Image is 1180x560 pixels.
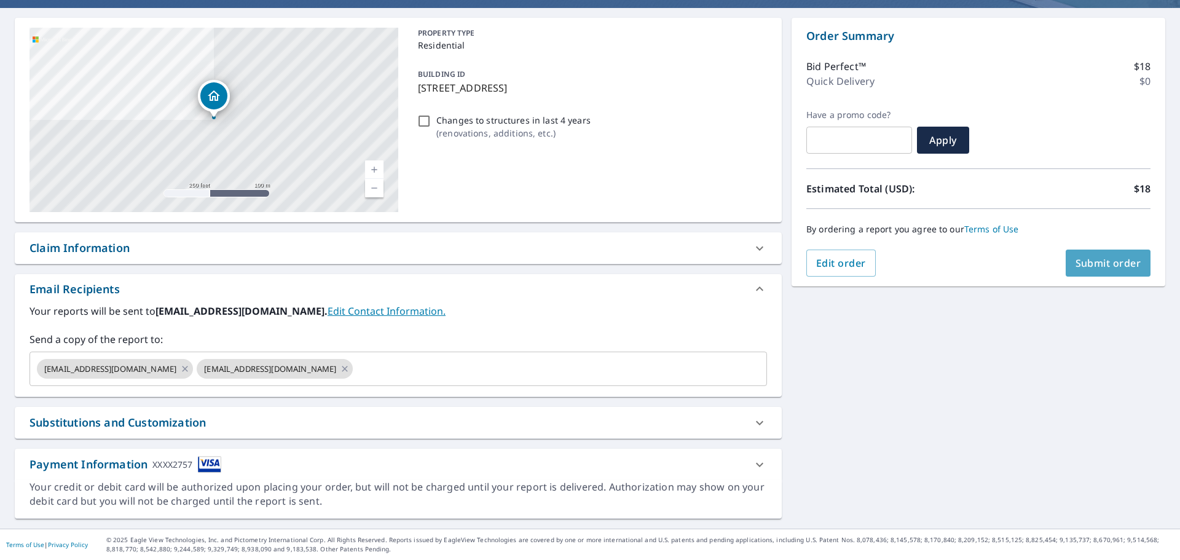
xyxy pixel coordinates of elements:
p: Changes to structures in last 4 years [436,114,591,127]
div: Claim Information [15,232,782,264]
label: Your reports will be sent to [29,304,767,318]
p: © 2025 Eagle View Technologies, Inc. and Pictometry International Corp. All Rights Reserved. Repo... [106,535,1174,554]
span: [EMAIL_ADDRESS][DOMAIN_NAME] [37,363,184,375]
div: Substitutions and Customization [15,407,782,438]
b: [EMAIL_ADDRESS][DOMAIN_NAME]. [155,304,328,318]
a: Current Level 17, Zoom In [365,160,383,179]
p: [STREET_ADDRESS] [418,81,762,95]
span: Edit order [816,256,866,270]
span: Apply [927,133,959,147]
p: Order Summary [806,28,1150,44]
div: Email Recipients [29,281,120,298]
p: $0 [1139,74,1150,89]
div: Payment InformationXXXX2757cardImage [15,449,782,480]
div: [EMAIL_ADDRESS][DOMAIN_NAME] [197,359,353,379]
div: XXXX2757 [152,456,192,473]
p: Estimated Total (USD): [806,181,978,196]
div: Email Recipients [15,274,782,304]
button: Edit order [806,250,876,277]
div: Dropped pin, building 1, Residential property, 9 Summer Morning Ct Spring, TX 77381 [198,80,230,118]
button: Submit order [1066,250,1151,277]
p: By ordering a report you agree to our [806,224,1150,235]
div: Claim Information [29,240,130,256]
div: Payment Information [29,456,221,473]
label: Send a copy of the report to: [29,332,767,347]
button: Apply [917,127,969,154]
p: Residential [418,39,762,52]
p: BUILDING ID [418,69,465,79]
p: $18 [1134,181,1150,196]
p: $18 [1134,59,1150,74]
span: [EMAIL_ADDRESS][DOMAIN_NAME] [197,363,344,375]
p: Quick Delivery [806,74,875,89]
a: Current Level 17, Zoom Out [365,179,383,197]
p: Bid Perfect™ [806,59,866,74]
div: [EMAIL_ADDRESS][DOMAIN_NAME] [37,359,193,379]
p: | [6,541,88,548]
label: Have a promo code? [806,109,912,120]
div: Substitutions and Customization [29,414,206,431]
div: Your credit or debit card will be authorized upon placing your order, but will not be charged unt... [29,480,767,508]
p: PROPERTY TYPE [418,28,762,39]
span: Submit order [1076,256,1141,270]
a: EditContactInfo [328,304,446,318]
a: Privacy Policy [48,540,88,549]
img: cardImage [198,456,221,473]
a: Terms of Use [6,540,44,549]
p: ( renovations, additions, etc. ) [436,127,591,140]
a: Terms of Use [964,223,1019,235]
